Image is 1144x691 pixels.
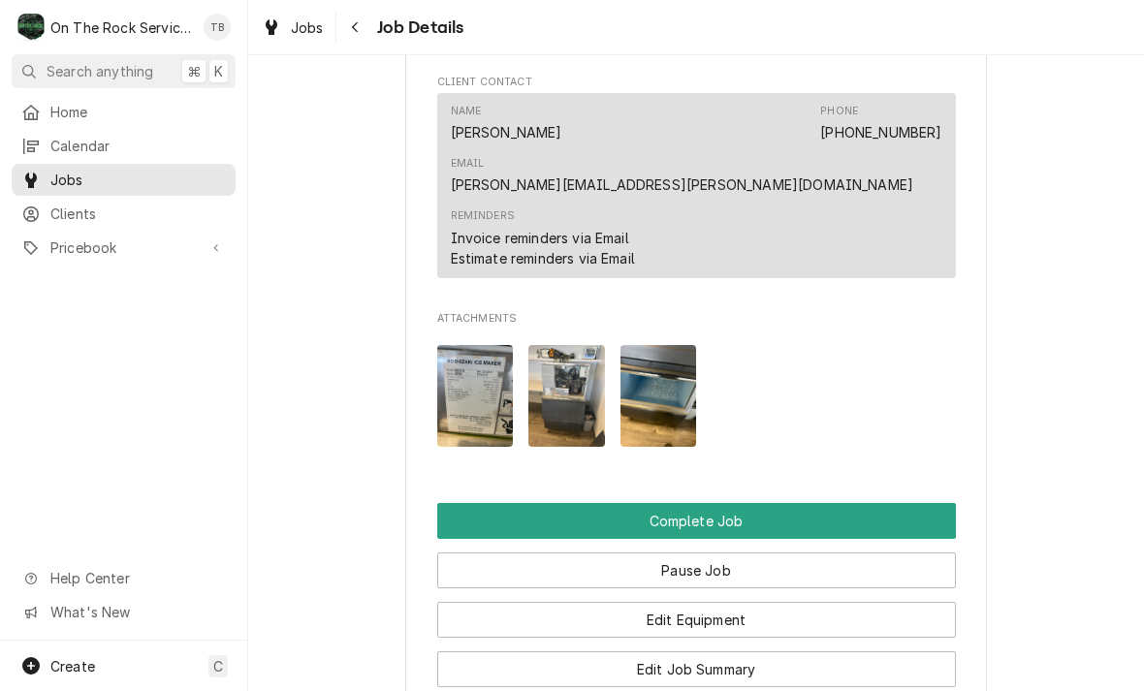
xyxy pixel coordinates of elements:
img: loB1ZfJuQleGoJAUJbQA [528,345,605,447]
a: Home [12,96,236,128]
img: 1GpkK41TQK6j5ZcxLkmV [620,345,697,447]
button: Complete Job [437,503,956,539]
span: K [214,61,223,81]
div: Button Group Row [437,539,956,588]
div: Contact [437,93,956,278]
span: Help Center [50,568,224,588]
div: Client Contact [437,75,956,287]
span: Pricebook [50,237,197,258]
button: Edit Job Summary [437,651,956,687]
div: Invoice reminders via Email [451,228,629,248]
span: Client Contact [437,75,956,90]
a: Jobs [12,164,236,196]
span: Attachments [437,330,956,462]
div: Button Group Row [437,588,956,638]
span: Create [50,658,95,675]
span: Jobs [50,170,226,190]
div: On The Rock Services [50,17,193,38]
div: O [17,14,45,41]
div: Client Contact List [437,93,956,287]
span: What's New [50,602,224,622]
a: Go to Help Center [12,562,236,594]
div: Phone [820,104,941,142]
button: Search anything⌘K [12,54,236,88]
button: Edit Equipment [437,602,956,638]
div: Email [451,156,485,172]
a: [PHONE_NUMBER] [820,124,941,141]
div: Attachments [437,311,956,462]
button: Navigate back [340,12,371,43]
div: On The Rock Services's Avatar [17,14,45,41]
div: Phone [820,104,858,119]
div: Button Group Row [437,638,956,687]
div: Todd Brady's Avatar [204,14,231,41]
div: TB [204,14,231,41]
a: Calendar [12,130,236,162]
span: Attachments [437,311,956,327]
img: J7qHKu5QJGU17YPxmt6R [437,345,514,447]
span: ⌘ [187,61,201,81]
a: [PERSON_NAME][EMAIL_ADDRESS][PERSON_NAME][DOMAIN_NAME] [451,176,914,193]
a: Go to What's New [12,596,236,628]
span: Calendar [50,136,226,156]
div: Estimate reminders via Email [451,248,635,268]
div: Reminders [451,208,635,267]
span: Clients [50,204,226,224]
span: Home [50,102,226,122]
div: Reminders [451,208,515,224]
a: Go to Pricebook [12,232,236,264]
span: C [213,656,223,676]
div: Button Group Row [437,503,956,539]
a: Jobs [254,12,332,44]
div: [PERSON_NAME] [451,122,562,142]
a: Clients [12,198,236,230]
div: Name [451,104,562,142]
span: Search anything [47,61,153,81]
span: Jobs [291,17,324,38]
button: Pause Job [437,552,956,588]
div: Name [451,104,482,119]
span: Job Details [371,15,464,41]
div: Email [451,156,914,195]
